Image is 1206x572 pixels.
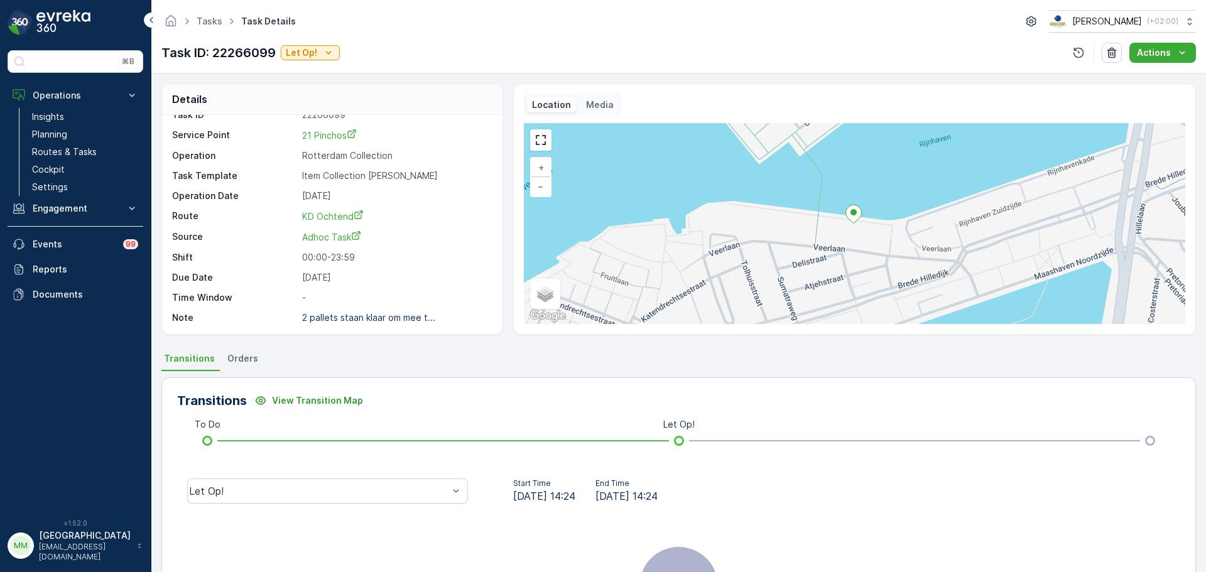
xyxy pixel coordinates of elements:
[527,308,568,324] img: Google
[172,149,297,162] p: Operation
[531,280,559,308] a: Layers
[531,177,550,196] a: Zoom Out
[302,230,489,244] a: Adhoc Task
[197,16,222,26] a: Tasks
[32,111,64,123] p: Insights
[11,536,31,556] div: MM
[32,181,68,193] p: Settings
[32,163,65,176] p: Cockpit
[172,291,297,304] p: Time Window
[32,146,97,158] p: Routes & Tasks
[1049,14,1067,28] img: basis-logo_rgb2x.png
[302,312,435,323] p: 2 pallets staan klaar om mee t...
[302,232,361,242] span: Adhoc Task
[39,529,131,542] p: [GEOGRAPHIC_DATA]
[302,170,489,182] p: Item Collection [PERSON_NAME]
[189,485,448,497] div: Let Op!
[164,19,178,30] a: Homepage
[8,196,143,221] button: Engagement
[172,251,297,264] p: Shift
[302,291,489,304] p: -
[164,352,215,365] span: Transitions
[8,519,143,527] span: v 1.52.0
[33,263,138,276] p: Reports
[33,89,118,102] p: Operations
[172,92,207,107] p: Details
[1147,16,1178,26] p: ( +02:00 )
[172,129,297,142] p: Service Point
[172,311,297,324] p: Note
[172,230,297,244] p: Source
[281,45,340,60] button: Let Op!
[195,418,220,431] p: To Do
[531,131,550,149] a: View Fullscreen
[27,126,143,143] a: Planning
[302,129,489,142] a: 21 Pinchos
[302,210,489,223] a: KD Ochtend
[8,10,33,35] img: logo
[1072,15,1142,28] p: [PERSON_NAME]
[538,181,544,192] span: −
[513,478,575,488] p: Start Time
[527,308,568,324] a: Open this area in Google Maps (opens a new window)
[33,238,116,251] p: Events
[27,108,143,126] a: Insights
[302,130,357,141] span: 21 Pinchos
[161,43,276,62] p: Task ID: 22266099
[36,10,90,35] img: logo_dark-DEwI_e13.png
[1137,46,1171,59] p: Actions
[172,170,297,182] p: Task Template
[8,257,143,282] a: Reports
[532,99,571,111] p: Location
[302,211,364,222] span: KD Ochtend
[33,202,118,215] p: Engagement
[302,251,489,264] p: 00:00-23:59
[8,529,143,562] button: MM[GEOGRAPHIC_DATA][EMAIL_ADDRESS][DOMAIN_NAME]
[172,210,297,223] p: Route
[33,288,138,301] p: Documents
[1049,10,1196,33] button: [PERSON_NAME](+02:00)
[8,282,143,307] a: Documents
[8,83,143,108] button: Operations
[239,15,298,28] span: Task Details
[126,239,136,249] p: 99
[513,488,575,504] span: [DATE] 14:24
[586,99,614,111] p: Media
[172,109,297,121] p: Task ID
[32,128,67,141] p: Planning
[27,161,143,178] a: Cockpit
[272,394,363,407] p: View Transition Map
[663,418,695,431] p: Let Op!
[247,391,371,411] button: View Transition Map
[8,232,143,257] a: Events99
[302,149,489,162] p: Rotterdam Collection
[1129,43,1196,63] button: Actions
[595,478,658,488] p: End Time
[27,178,143,196] a: Settings
[227,352,258,365] span: Orders
[122,57,134,67] p: ⌘B
[302,190,489,202] p: [DATE]
[302,109,489,121] p: 22266099
[39,542,131,562] p: [EMAIL_ADDRESS][DOMAIN_NAME]
[286,46,317,59] p: Let Op!
[595,488,658,504] span: [DATE] 14:24
[172,271,297,284] p: Due Date
[538,162,544,173] span: +
[302,271,489,284] p: [DATE]
[177,391,247,410] p: Transitions
[172,190,297,202] p: Operation Date
[27,143,143,161] a: Routes & Tasks
[531,158,550,177] a: Zoom In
